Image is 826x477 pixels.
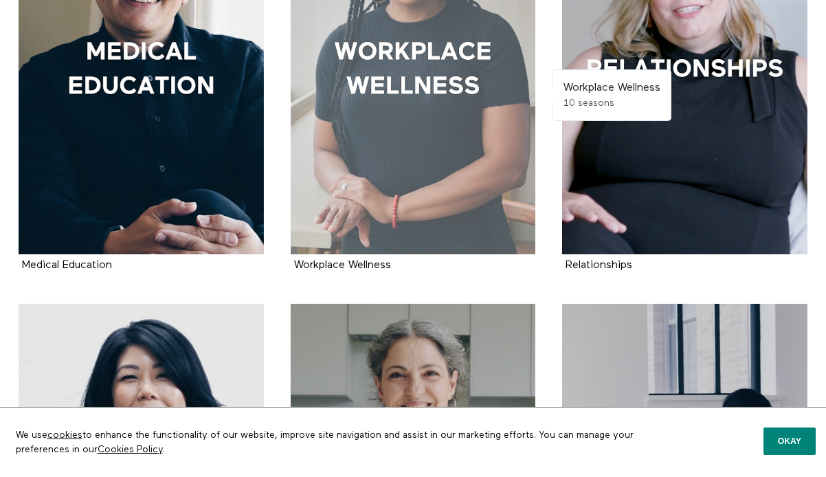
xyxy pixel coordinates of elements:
[563,82,660,93] strong: Workplace Wellness
[566,260,632,270] a: Relationships
[22,260,112,271] strong: Medical Education
[563,98,614,108] span: 10 seasons
[763,428,816,455] button: Okay
[98,445,163,454] a: Cookies Policy
[22,260,112,270] a: Medical Education
[294,260,391,271] strong: Workplace Wellness
[47,430,82,440] a: cookies
[5,418,646,467] p: We use to enhance the functionality of our website, improve site navigation and assist in our mar...
[566,260,632,271] strong: Relationships
[294,260,391,270] a: Workplace Wellness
